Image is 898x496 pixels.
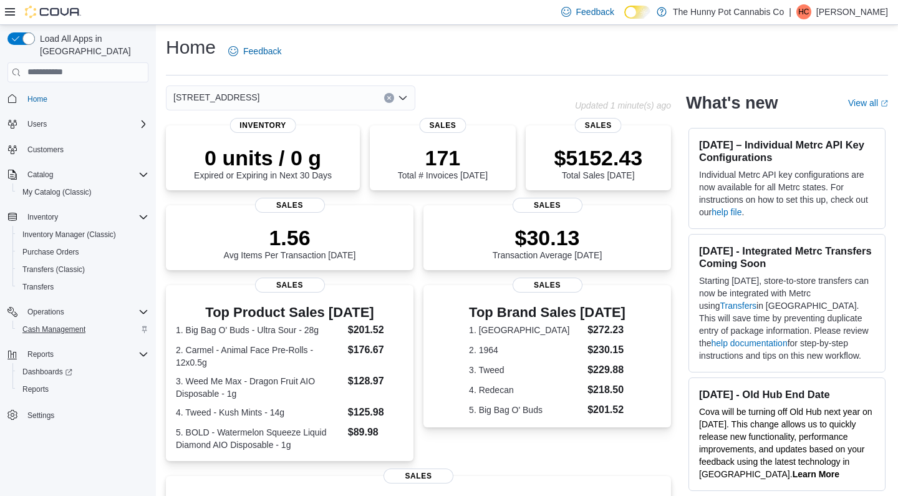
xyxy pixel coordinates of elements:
dt: 2. 1964 [469,344,582,356]
a: Cash Management [17,322,90,337]
span: Sales [255,198,325,213]
a: Settings [22,408,59,423]
dt: 1. [GEOGRAPHIC_DATA] [469,324,582,336]
a: Purchase Orders [17,245,84,260]
a: Transfers [720,301,756,311]
div: Expired or Expiring in Next 30 Days [194,145,332,180]
span: Home [22,91,148,107]
span: Home [27,94,47,104]
button: Users [22,117,52,132]
dd: $176.67 [348,343,403,357]
span: [STREET_ADDRESS] [173,90,259,105]
dd: $125.98 [348,405,403,420]
span: My Catalog (Classic) [22,187,92,197]
a: Learn More [793,469,839,479]
dt: 4. Redecan [469,384,582,396]
span: Reports [22,384,49,394]
span: Transfers [17,280,148,294]
a: Customers [22,142,69,157]
span: Transfers [22,282,54,292]
span: My Catalog (Classic) [17,185,148,200]
span: Customers [27,145,64,155]
button: Operations [2,303,153,321]
dd: $218.50 [587,382,625,397]
p: 171 [398,145,488,170]
button: Reports [22,347,59,362]
button: Clear input [384,93,394,103]
a: View allExternal link [848,98,888,108]
span: Sales [384,469,453,484]
div: Transaction Average [DATE] [493,225,602,260]
dd: $230.15 [587,343,625,357]
h3: [DATE] - Integrated Metrc Transfers Coming Soon [699,245,875,270]
div: Total # Invoices [DATE] [398,145,488,180]
button: Inventory [2,208,153,226]
span: Load All Apps in [GEOGRAPHIC_DATA] [35,32,148,57]
span: Reports [27,349,54,359]
button: Customers [2,140,153,158]
span: Reports [17,382,148,397]
input: Dark Mode [624,6,650,19]
span: Sales [419,118,466,133]
span: Operations [27,307,64,317]
button: Users [2,115,153,133]
span: Inventory Manager (Classic) [17,227,148,242]
button: Inventory Manager (Classic) [12,226,153,243]
button: Catalog [2,166,153,183]
a: Transfers [17,280,59,294]
button: Transfers [12,278,153,296]
button: Reports [2,346,153,363]
a: Reports [17,382,54,397]
span: Operations [22,304,148,319]
p: 0 units / 0 g [194,145,332,170]
button: Home [2,90,153,108]
span: Transfers (Classic) [22,265,85,275]
nav: Complex example [7,85,148,457]
span: Catalog [27,170,53,180]
span: Purchase Orders [17,245,148,260]
img: Cova [25,6,81,18]
button: Inventory [22,210,63,225]
a: Transfers (Classic) [17,262,90,277]
p: $30.13 [493,225,602,250]
span: Sales [513,278,582,293]
span: Cash Management [22,324,85,334]
span: Cova will be turning off Old Hub next year on [DATE]. This change allows us to quickly release ne... [699,407,872,479]
p: | [789,4,791,19]
a: help file [712,207,741,217]
dd: $272.23 [587,323,625,338]
a: Inventory Manager (Classic) [17,227,121,242]
dd: $201.52 [587,402,625,417]
a: help documentation [711,338,787,348]
h3: [DATE] – Individual Metrc API Key Configurations [699,139,875,163]
dd: $201.52 [348,323,403,338]
p: $5152.43 [554,145,642,170]
dt: 3. Weed Me Max - Dragon Fruit AIO Disposable - 1g [176,375,343,400]
div: Avg Items Per Transaction [DATE] [224,225,356,260]
span: HC [798,4,809,19]
button: Operations [22,304,69,319]
button: My Catalog (Classic) [12,183,153,201]
span: Inventory [27,212,58,222]
p: Updated 1 minute(s) ago [575,100,671,110]
span: Cash Management [17,322,148,337]
span: Transfers (Classic) [17,262,148,277]
span: Settings [22,407,148,422]
div: Hugh Cole [796,4,811,19]
dt: 3. Tweed [469,364,582,376]
a: Home [22,92,52,107]
a: Feedback [223,39,286,64]
dd: $229.88 [587,362,625,377]
button: Reports [12,381,153,398]
h3: Top Brand Sales [DATE] [469,305,625,320]
span: Users [27,119,47,129]
span: Users [22,117,148,132]
button: Open list of options [398,93,408,103]
h3: Top Product Sales [DATE] [176,305,403,320]
span: Sales [255,278,325,293]
p: 1.56 [224,225,356,250]
a: Dashboards [12,363,153,381]
svg: External link [881,100,888,107]
button: Catalog [22,167,58,182]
